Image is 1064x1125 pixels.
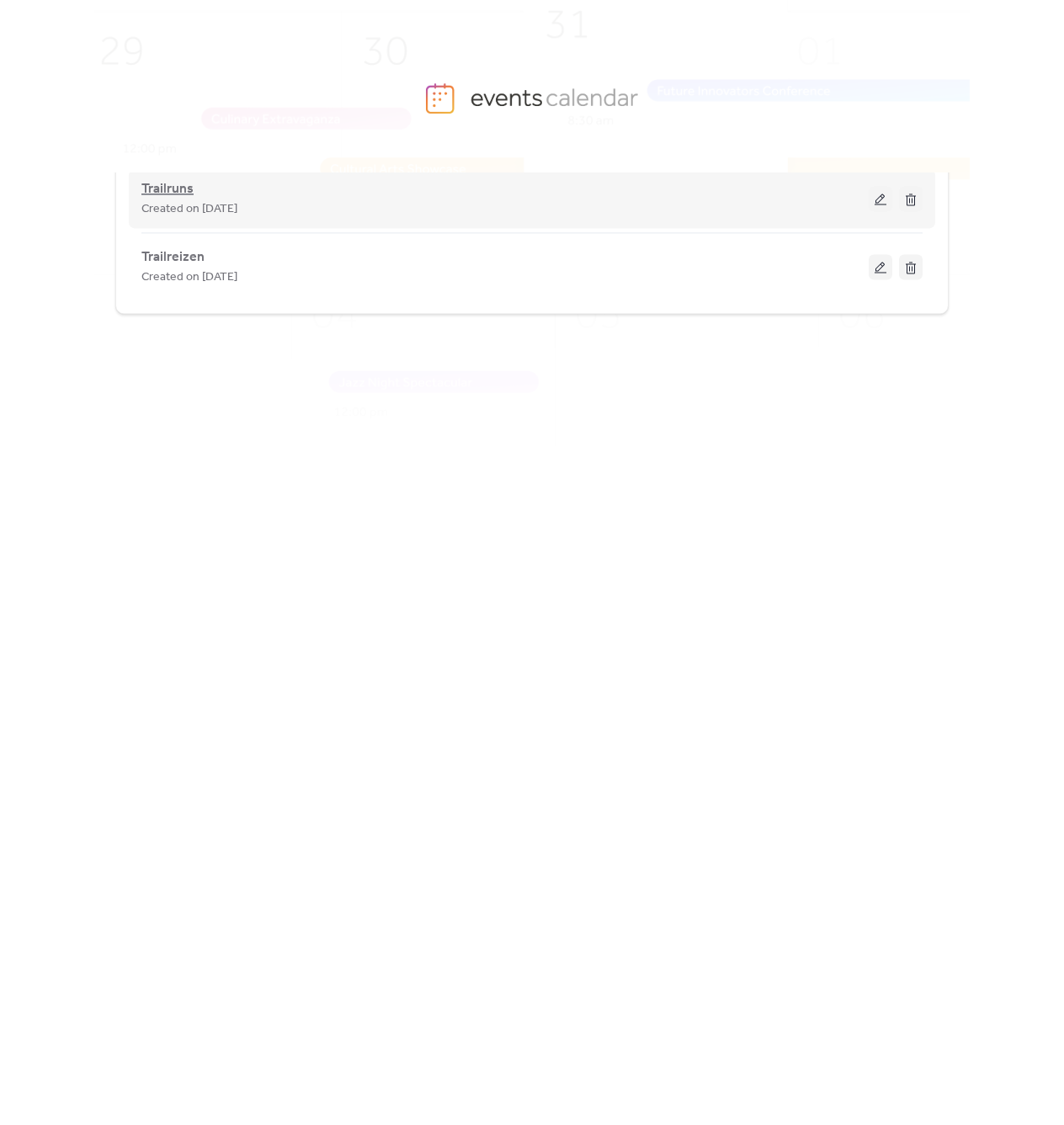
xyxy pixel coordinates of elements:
a: Trailreizen [141,252,205,262]
span: Created on [DATE] [141,199,237,220]
a: Trailruns [141,184,194,194]
span: Trailreizen [141,247,205,268]
span: Trailruns [141,179,194,199]
span: Created on [DATE] [141,268,237,288]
